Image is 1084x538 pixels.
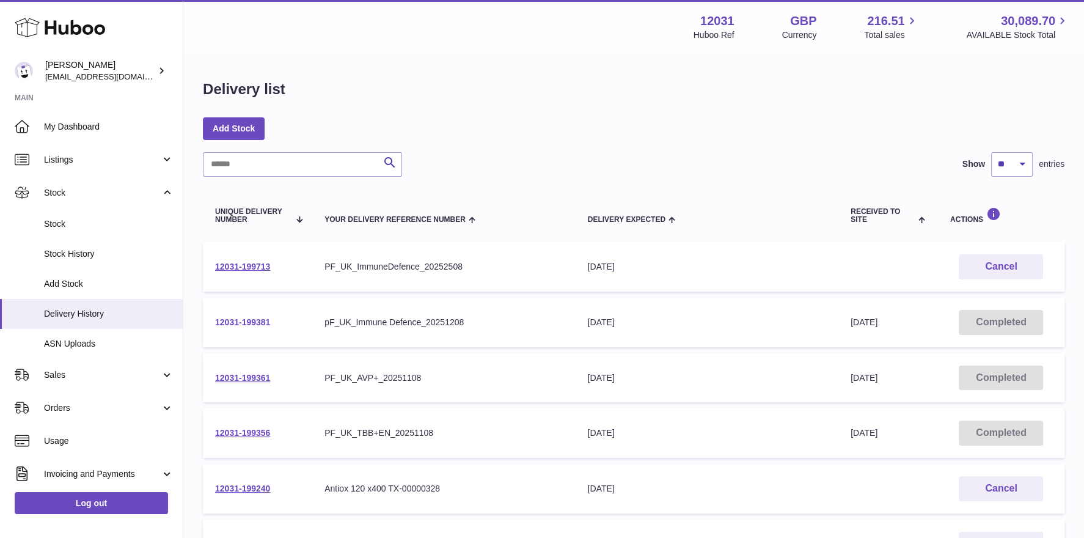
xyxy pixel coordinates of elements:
span: 30,089.70 [1001,13,1055,29]
span: My Dashboard [44,121,174,133]
div: [DATE] [588,261,826,273]
span: Sales [44,369,161,381]
span: Stock [44,187,161,199]
strong: 12031 [700,13,734,29]
span: [DATE] [851,428,877,438]
a: 30,089.70 AVAILABLE Stock Total [966,13,1069,41]
button: Cancel [959,476,1043,501]
span: [EMAIL_ADDRESS][DOMAIN_NAME] [45,72,180,81]
a: 12031-199361 [215,373,270,383]
div: [DATE] [588,483,826,495]
div: [DATE] [588,317,826,328]
label: Show [962,158,985,170]
span: Usage [44,435,174,447]
span: Listings [44,154,161,166]
div: Currency [782,29,817,41]
span: ASN Uploads [44,338,174,350]
span: entries [1039,158,1064,170]
a: 216.51 Total sales [864,13,918,41]
span: Add Stock [44,278,174,290]
a: Add Stock [203,117,265,139]
button: Cancel [959,254,1043,279]
span: Stock History [44,248,174,260]
a: 12031-199356 [215,428,270,438]
div: [PERSON_NAME] [45,59,155,83]
a: 12031-199381 [215,317,270,327]
span: [DATE] [851,317,877,327]
a: Log out [15,492,168,514]
span: Orders [44,402,161,414]
div: pF_UK_Immune Defence_20251208 [324,317,563,328]
div: [DATE] [588,372,826,384]
div: Actions [950,207,1052,224]
div: PF_UK_ImmuneDefence_20252508 [324,261,563,273]
div: Huboo Ref [694,29,734,41]
span: Delivery Expected [588,216,665,224]
span: Unique Delivery Number [215,208,290,224]
div: [DATE] [588,427,826,439]
h1: Delivery list [203,79,285,99]
div: PF_UK_AVP+_20251108 [324,372,563,384]
span: [DATE] [851,373,877,383]
a: 12031-199240 [215,484,270,493]
span: Your Delivery Reference Number [324,216,466,224]
span: Delivery History [44,308,174,320]
div: Antiox 120 x400 TX-00000328 [324,483,563,495]
a: 12031-199713 [215,262,270,271]
span: Stock [44,218,174,230]
strong: GBP [790,13,816,29]
span: Invoicing and Payments [44,468,161,480]
span: AVAILABLE Stock Total [966,29,1069,41]
img: admin@makewellforyou.com [15,62,33,80]
div: PF_UK_TBB+EN_20251108 [324,427,563,439]
span: Received to Site [851,208,915,224]
span: 216.51 [867,13,904,29]
span: Total sales [864,29,918,41]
